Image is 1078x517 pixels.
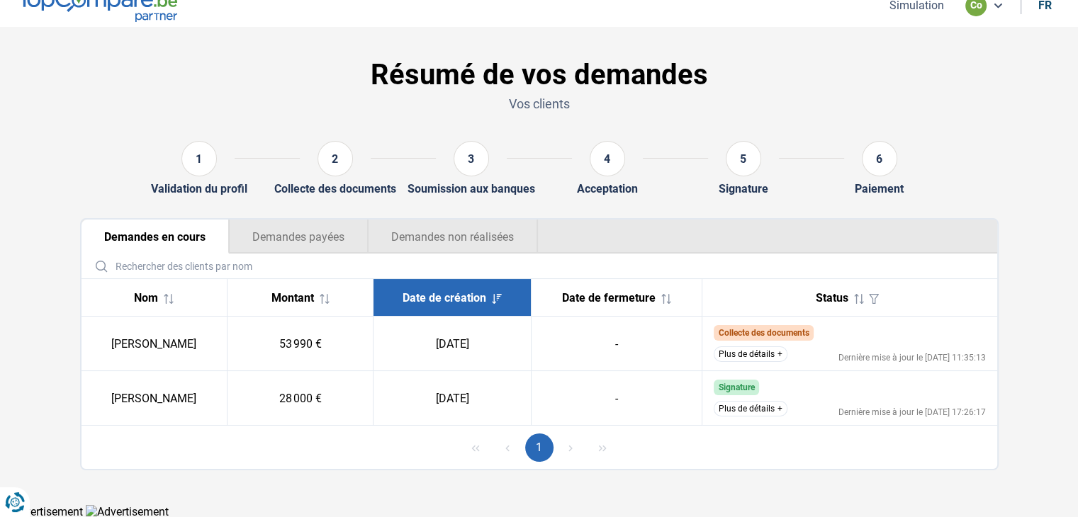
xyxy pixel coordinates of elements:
button: Demandes en cours [82,220,229,254]
button: Plus de détails [714,401,787,416]
span: Nom [134,291,158,305]
div: 5 [726,141,761,176]
button: Page 1 [525,433,554,462]
span: Signature [718,382,754,392]
div: 1 [181,141,217,176]
td: - [532,317,702,371]
div: Acceptation [577,182,638,195]
button: Previous Page [493,433,522,462]
td: 28 000 € [228,371,374,426]
span: Date de fermeture [562,291,656,305]
div: Validation du profil [151,182,247,195]
h1: Résumé de vos demandes [80,58,999,92]
button: First Page [461,433,490,462]
div: Collecte des documents [274,182,396,195]
input: Rechercher des clients par nom [87,254,992,278]
div: 4 [590,141,625,176]
td: - [532,371,702,426]
td: 53 990 € [228,317,374,371]
td: [PERSON_NAME] [82,371,228,426]
div: Signature [719,182,768,195]
div: 3 [454,141,489,176]
td: [DATE] [374,371,532,426]
button: Demandes payées [229,220,368,254]
p: Vos clients [80,95,999,113]
button: Last Page [588,433,617,462]
td: [PERSON_NAME] [82,317,228,371]
span: Montant [271,291,314,305]
div: Soumission aux banques [408,182,535,195]
div: 2 [318,141,353,176]
div: Dernière mise à jour le [DATE] 17:26:17 [838,408,986,416]
span: Collecte des documents [718,328,809,338]
button: Demandes non réalisées [368,220,538,254]
td: [DATE] [374,317,532,371]
div: 6 [862,141,897,176]
div: Dernière mise à jour le [DATE] 11:35:13 [838,353,986,362]
span: Date de création [403,291,486,305]
button: Next Page [556,433,585,462]
span: Status [816,291,848,305]
div: Paiement [855,182,904,195]
button: Plus de détails [714,346,787,362]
